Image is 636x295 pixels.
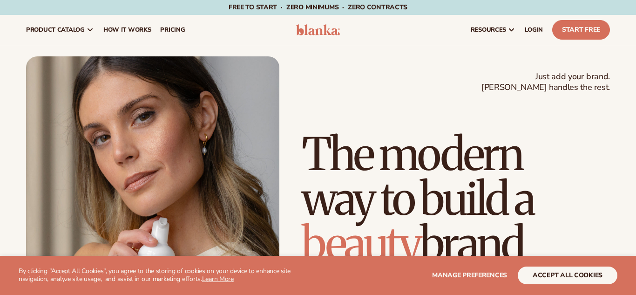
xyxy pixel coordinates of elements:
a: product catalog [21,15,99,45]
span: LOGIN [525,26,543,34]
span: pricing [160,26,185,34]
p: By clicking "Accept All Cookies", you agree to the storing of cookies on your device to enhance s... [19,268,318,283]
span: Free to start · ZERO minimums · ZERO contracts [229,3,407,12]
a: Learn More [202,274,234,283]
img: logo [296,24,340,35]
button: accept all cookies [518,267,617,284]
a: pricing [156,15,189,45]
h1: The modern way to build a brand [302,132,610,266]
a: resources [466,15,520,45]
span: Just add your brand. [PERSON_NAME] handles the rest. [481,71,610,93]
a: How It Works [99,15,156,45]
a: LOGIN [520,15,548,45]
span: How It Works [103,26,151,34]
span: beauty [302,216,420,272]
span: Manage preferences [432,271,507,280]
span: resources [471,26,506,34]
button: Manage preferences [432,267,507,284]
a: Start Free [552,20,610,40]
span: product catalog [26,26,85,34]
